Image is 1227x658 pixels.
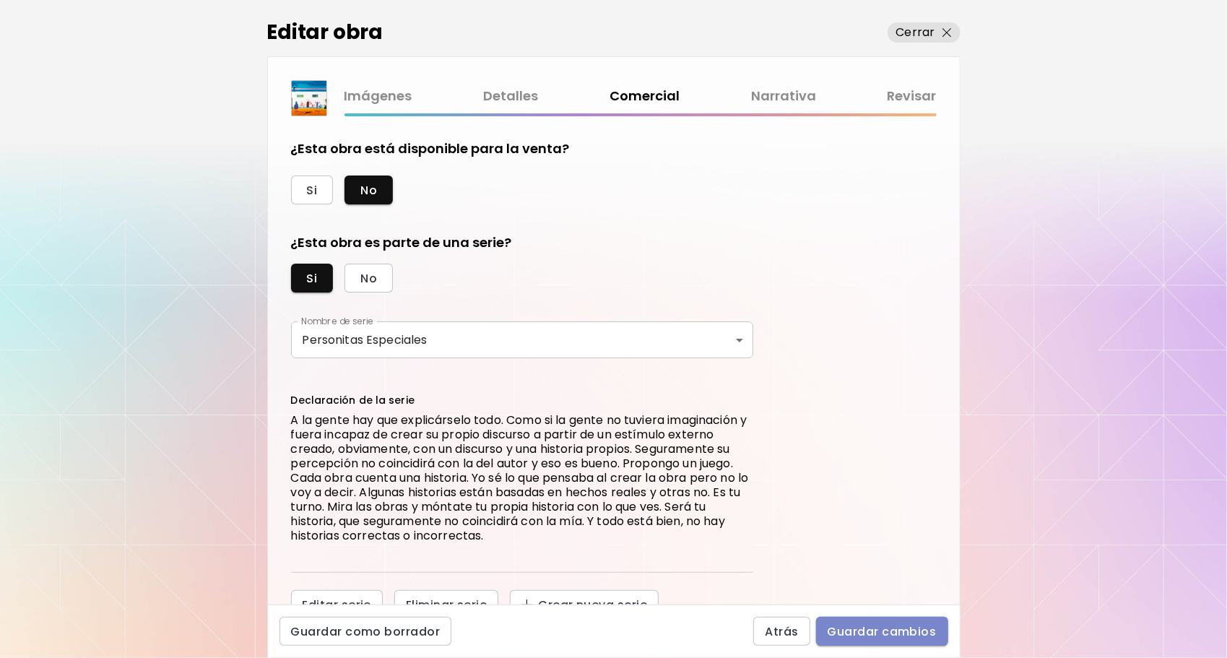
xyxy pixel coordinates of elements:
img: + [521,599,532,610]
button: No [344,264,393,293]
button: +Crear nueva serie [510,590,659,619]
span: Guardar cambios [828,624,937,639]
div: Personitas Especiales [291,321,753,358]
span: Si [307,183,318,198]
button: Atrás [753,617,810,646]
span: Editar serie [303,597,372,612]
button: Guardar como borrador [279,617,452,646]
p: A la gente hay que explicárselo todo. Como si la gente no tuviera imaginación y fuera incapaz de ... [291,413,753,543]
span: Guardar como borrador [291,624,441,639]
h5: ¿Esta obra es parte de una serie? [291,233,753,252]
button: Eliminar serie [394,590,498,619]
h6: Declaración de la serie [291,393,753,407]
button: Guardar cambios [816,617,948,646]
span: Eliminar serie [406,597,487,612]
h5: ¿Esta obra está disponible para la venta? [291,139,570,158]
button: Editar serie [291,590,383,619]
button: Si [291,264,334,293]
a: Detalles [483,86,538,107]
span: No [360,271,377,286]
a: Narrativa [751,86,816,107]
a: Revisar [888,86,937,107]
a: Imágenes [344,86,412,107]
img: thumbnail [292,81,326,116]
button: Si [291,176,334,204]
span: Si [307,271,318,286]
span: Crear nueva serie [521,597,647,612]
span: No [360,183,377,198]
p: Personitas Especiales [303,333,742,347]
span: Atrás [765,624,798,639]
button: No [344,176,393,204]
